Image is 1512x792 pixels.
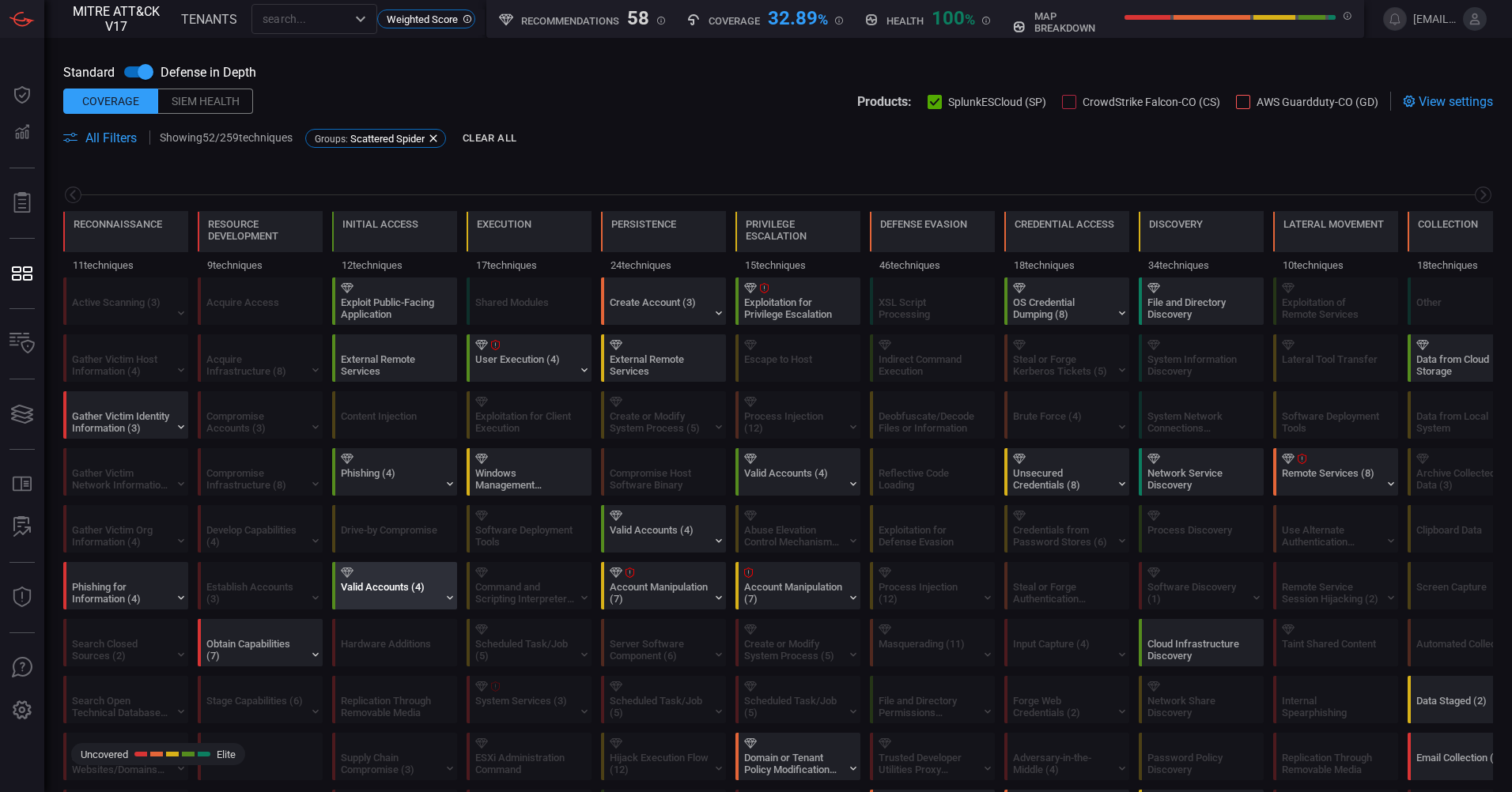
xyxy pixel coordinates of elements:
div: Siem Health [158,89,253,114]
div: T1136: Create Account [601,277,726,325]
div: View settings [1403,92,1493,111]
button: ALERT ANALYSIS [3,508,41,546]
div: 58 [627,7,649,26]
div: Exploitation for Privilege Escalation [744,296,843,320]
div: External Remote Services [610,353,709,377]
div: T1204: User Execution [467,334,592,382]
span: MITRE ATT&CK V17 [73,4,160,34]
button: SplunkESCloud (SP) [928,93,1046,109]
div: Initial Access [342,218,418,230]
div: Create Account (3) [610,296,709,320]
span: Defense in Depth [161,65,256,80]
div: Cloud Infrastructure Discovery [1147,638,1246,662]
div: 18 techniques [1004,252,1129,277]
button: Rule Catalog [3,466,41,503]
h5: Health [886,15,924,27]
h5: Recommendations [521,15,619,27]
span: Groups : [315,134,348,145]
div: T1098: Account Manipulation [601,562,726,609]
div: T1484: Domain or Tenant Policy Modification [735,733,860,780]
div: Gather Victim Identity Information (3) [72,410,171,434]
div: Discovery [1149,218,1203,230]
div: T1046: Network Service Discovery [1139,448,1264,496]
div: 46 techniques [870,252,995,277]
div: Phishing (4) [341,467,440,491]
div: T1068: Exploitation for Privilege Escalation [735,277,860,325]
button: Ask Us A Question [3,649,41,687]
span: AWS Guardduty-CO (GD) [1257,96,1378,108]
div: 11 techniques [63,252,188,277]
div: Obtain Capabilities (7) [206,638,305,662]
div: T1083: File and Directory Discovery [1139,277,1264,325]
div: 100 [932,7,975,26]
div: Valid Accounts (4) [341,581,440,605]
div: T1598: Phishing for Information (Not covered) [63,562,188,609]
div: Groups:Scattered Spider [305,129,446,148]
span: CrowdStrike Falcon-CO (CS) [1083,96,1220,108]
span: SplunkESCloud (SP) [948,96,1046,108]
div: T1098: Account Manipulation [735,562,860,609]
div: T1047: Windows Management Instrumentation [467,448,592,496]
div: Coverage [63,89,158,114]
input: search... [256,9,346,28]
div: Privilege Escalation [746,218,850,242]
div: Network Service Discovery [1147,467,1246,491]
button: Open [350,8,372,30]
div: T1078: Valid Accounts [735,448,860,496]
span: Standard [63,65,115,80]
div: Account Manipulation (7) [744,581,843,605]
div: Persistence [611,218,676,230]
div: Reconnaissance [74,218,162,230]
button: Detections [3,114,41,152]
div: TA0003: Persistence [601,211,726,277]
span: Products: [857,94,912,109]
div: 9 techniques [198,252,323,277]
span: Uncovered [81,749,128,760]
div: TA0042: Resource Development (Not covered) [198,211,323,277]
button: Clear All [459,126,520,151]
div: User Execution (4) [475,353,574,377]
div: 24 techniques [601,252,726,277]
span: All Filters [85,130,137,145]
button: All Filters [63,130,137,145]
div: Weighted Score [377,9,475,28]
button: Cards [3,395,41,433]
div: TA0005: Defense Evasion [870,211,995,277]
button: Preferences [3,692,41,730]
div: T1552: Unsecured Credentials [1004,448,1129,496]
button: Reports [3,184,41,222]
div: T1566: Phishing [332,448,457,496]
div: T1190: Exploit Public-Facing Application [332,277,457,325]
div: T1133: External Remote Services [601,334,726,382]
div: Account Manipulation (7) [610,581,709,605]
button: Threat Intelligence [3,579,41,617]
div: 17 techniques [467,252,592,277]
div: 15 techniques [735,252,860,277]
div: File and Directory Discovery [1147,296,1246,320]
button: AWS Guardduty-CO (GD) [1236,93,1378,109]
span: Weighted Score [381,13,463,25]
button: Dashboard [3,76,41,114]
span: % [965,11,975,28]
div: TA0004: Privilege Escalation [735,211,860,277]
button: MITRE - Detection Posture [3,255,41,292]
span: [EMAIL_ADDRESS][PERSON_NAME][DOMAIN_NAME] [1413,13,1457,25]
div: TA0008: Lateral Movement [1273,211,1398,277]
div: Execution [477,218,531,230]
span: TENANTS [181,12,237,27]
h5: Coverage [709,15,760,27]
h5: map breakdown [1034,10,1117,34]
div: T1588: Obtain Capabilities (Not covered) [198,619,323,666]
div: Domain or Tenant Policy Modification (2) [744,752,843,775]
span: % [818,11,828,28]
div: Valid Accounts (4) [744,467,843,491]
div: 12 techniques [332,252,457,277]
div: 10 techniques [1273,252,1398,277]
div: TA0001: Initial Access [332,211,457,277]
div: T1078: Valid Accounts [332,562,457,609]
div: Unsecured Credentials (8) [1013,467,1112,491]
div: Defense Evasion [880,218,967,230]
div: T1003: OS Credential Dumping [1004,277,1129,325]
div: 34 techniques [1139,252,1264,277]
div: T1021: Remote Services [1273,448,1398,496]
